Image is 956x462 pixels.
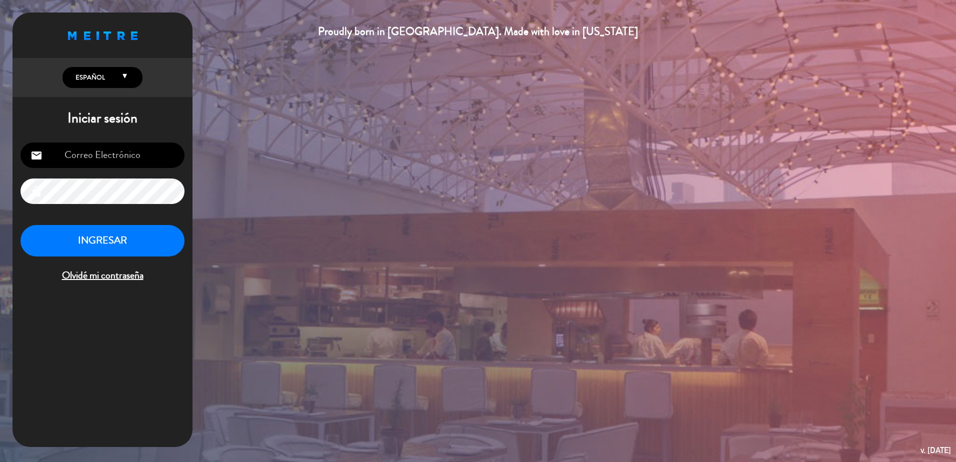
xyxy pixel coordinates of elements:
button: INGRESAR [20,225,184,256]
span: Olvidé mi contraseña [20,267,184,284]
div: v. [DATE] [920,443,951,457]
span: Español [73,72,105,82]
input: Correo Electrónico [20,142,184,168]
i: lock [30,185,42,197]
h1: Iniciar sesión [12,110,192,127]
i: email [30,149,42,161]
